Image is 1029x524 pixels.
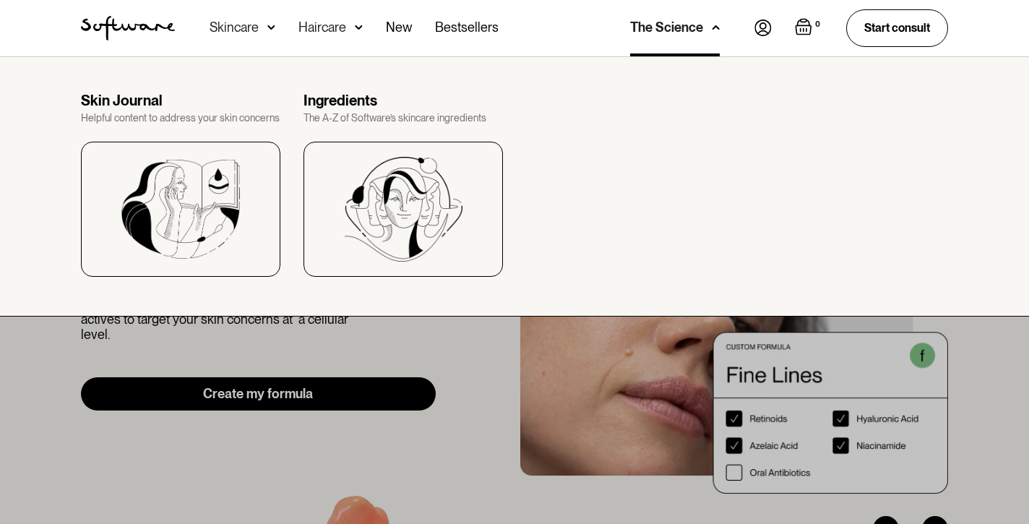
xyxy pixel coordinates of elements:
div: The Science [630,20,703,35]
div: 0 [812,18,823,31]
a: home [81,16,175,40]
img: arrow down [267,20,275,35]
a: Open empty cart [795,18,823,38]
a: IngredientsThe A-Z of Software’s skincare ingredients [303,92,503,277]
div: Haircare [298,20,346,35]
a: Start consult [846,9,948,46]
img: arrow down [712,20,720,35]
div: Skincare [210,20,259,35]
div: Skin Journal [81,92,280,109]
div: Helpful content to address your skin concerns [81,112,280,124]
a: Skin JournalHelpful content to address your skin concerns [81,92,280,277]
img: arrow down [355,20,363,35]
div: The A-Z of Software’s skincare ingredients [303,112,503,124]
img: Software Logo [81,16,175,40]
div: Ingredients [303,92,503,109]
